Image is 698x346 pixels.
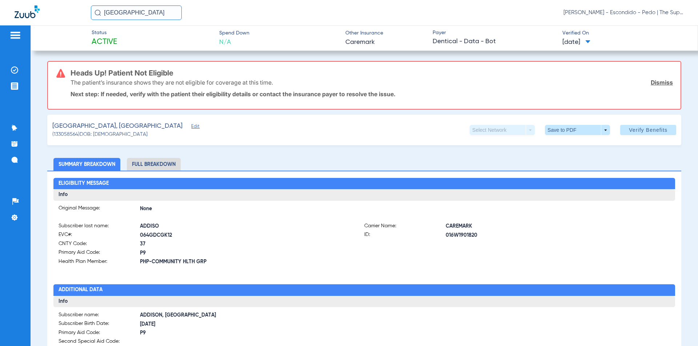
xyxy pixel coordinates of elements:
[71,69,673,77] h3: Heads Up! Patient Not Eligible
[433,37,556,46] span: Dentical - Data - Bot
[629,127,667,133] span: Verify Benefits
[191,124,198,131] span: Edit
[9,31,21,40] img: hamburger-icon
[91,5,182,20] input: Search for patients
[127,158,181,171] li: Full Breakdown
[446,223,670,230] span: CAREMARK
[140,232,364,239] span: 064GDCGK12
[219,38,249,47] span: N/A
[140,223,364,230] span: ADDISO
[15,5,40,18] img: Zuub Logo
[140,312,364,319] span: ADDISON, [GEOGRAPHIC_DATA]
[219,29,249,37] span: Spend Down
[563,9,683,16] span: [PERSON_NAME] - Escondido - Pedo | The Super Dentists
[59,329,140,338] span: Primary Aid Code:
[446,232,670,239] span: 016W1901820
[364,222,446,231] span: Carrier Name:
[53,158,120,171] li: Summary Breakdown
[53,284,675,296] h2: Additional Data
[364,231,446,240] span: ID:
[59,320,140,329] span: Subscriber Birth Date:
[71,90,673,98] p: Next step: If needed, verify with the patient their eligibility details or contact the insurance ...
[433,29,556,37] span: Payer
[562,29,686,37] span: Verified On
[620,125,676,135] button: Verify Benefits
[59,249,140,258] span: Primary Aid Code:
[56,69,65,78] img: error-icon
[345,38,383,47] span: Caremark
[662,311,698,346] iframe: Chat Widget
[59,222,140,231] span: Subscriber last name:
[53,178,675,190] h2: Eligibility Message
[92,37,117,47] span: Active
[52,131,148,138] span: (133058564) DOB: [DEMOGRAPHIC_DATA]
[562,38,590,47] span: [DATE]
[92,29,117,37] span: Status
[59,231,140,240] span: EVC#:
[140,321,364,328] span: [DATE]
[651,79,673,86] a: Dismiss
[52,122,182,131] span: [GEOGRAPHIC_DATA], [GEOGRAPHIC_DATA]
[95,9,101,16] img: Search Icon
[59,240,140,249] span: CNTY Code:
[59,311,140,320] span: Subscriber name:
[59,258,140,267] span: Health Plan Member:
[71,79,273,86] p: The patient’s insurance shows they are not eligible for coverage at this time.
[140,258,364,266] span: PHP-COMMUNITY HLTH GRP
[140,205,670,213] span: None
[545,125,610,135] button: Save to PDF
[53,296,675,308] h3: Info
[140,329,364,337] span: P9
[59,204,140,213] span: Original Message:
[345,29,383,37] span: Other Insurance
[140,249,364,257] span: P9
[53,189,675,201] h3: Info
[140,240,364,248] span: 37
